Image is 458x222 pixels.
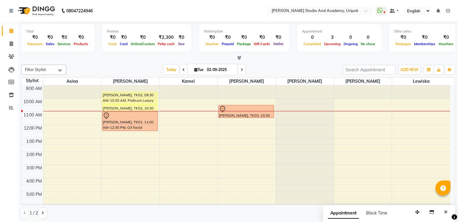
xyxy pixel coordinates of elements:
[437,34,455,41] div: ₹0
[302,42,322,46] span: Completed
[102,105,157,111] div: [PERSON_NAME], TK02, 10:30 AM-11:00 AM, Wash And Blow Dry [DEMOGRAPHIC_DATA]
[22,99,43,105] div: 10:00 AM
[118,34,129,41] div: ₹0
[394,34,413,41] div: ₹0
[220,42,235,46] span: Prepaid
[25,191,43,198] div: 5:00 PM
[220,34,235,41] div: ₹0
[25,85,43,92] div: 9:00 AM
[23,125,43,131] div: 12:00 PM
[328,208,359,219] span: Appointment
[177,42,186,46] span: Due
[272,34,285,41] div: ₹0
[30,210,38,216] span: 1 / 2
[107,29,187,34] div: Finance
[302,29,377,34] div: Appointment
[44,42,56,46] span: Sales
[129,42,156,46] span: Online/Custom
[392,78,450,85] span: Lewiska
[26,29,90,34] div: Total
[193,67,205,72] span: Tue
[413,34,437,41] div: ₹0
[25,205,43,211] div: 6:00 PM
[101,78,159,85] span: [PERSON_NAME]
[118,42,129,46] span: Card
[343,65,395,74] input: Search Appointment
[15,2,57,19] img: logo
[322,42,342,46] span: Upcoming
[176,34,187,41] div: ₹0
[160,78,217,85] span: Kamei
[437,42,455,46] span: Vouchers
[399,66,420,74] button: ADD NEW
[204,29,285,34] div: Redemption
[204,34,220,41] div: ₹0
[25,138,43,145] div: 1:00 PM
[235,34,252,41] div: ₹0
[342,42,359,46] span: Ongoing
[400,67,418,72] span: ADD NEW
[322,34,342,41] div: 3
[26,42,44,46] span: Expenses
[164,65,179,74] span: Today
[413,42,437,46] span: Memberships
[25,152,43,158] div: 2:00 PM
[43,78,101,85] span: Asina
[276,78,334,85] span: [PERSON_NAME]
[366,210,387,216] span: Block Time
[102,92,157,104] div: [PERSON_NAME], TK02, 09:30 AM-10:30 AM, Pedicure Luxury
[72,42,90,46] span: Products
[359,42,377,46] span: No show
[156,42,176,46] span: Petty cash
[156,34,176,41] div: ₹2,300
[272,42,285,46] span: Wallet
[129,34,156,41] div: ₹0
[394,42,413,46] span: Packages
[22,112,43,118] div: 11:00 AM
[204,42,220,46] span: Voucher
[342,34,359,41] div: 0
[72,34,90,41] div: ₹0
[25,178,43,184] div: 4:00 PM
[218,78,276,85] span: [PERSON_NAME]
[334,78,392,85] span: [PERSON_NAME]
[359,34,377,41] div: 0
[56,42,72,46] span: Services
[433,198,452,216] iframe: chat widget
[107,34,118,41] div: ₹0
[21,78,43,84] div: Stylist
[235,42,252,46] span: Package
[107,42,118,46] span: Cash
[302,34,322,41] div: 0
[56,34,72,41] div: ₹0
[252,42,272,46] span: Gift Cards
[25,165,43,171] div: 3:00 PM
[252,34,272,41] div: ₹0
[102,112,157,131] div: [PERSON_NAME], TK01, 11:00 AM-12:30 PM, O3 facial
[219,105,274,118] div: [PERSON_NAME], TK03, 10:30 AM-11:30 AM, Hair Spa [DEMOGRAPHIC_DATA]
[66,2,93,19] b: 08047224946
[44,34,56,41] div: ₹0
[25,67,46,72] span: Filter Stylist
[205,65,235,74] input: 2025-09-02
[26,34,44,41] div: ₹0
